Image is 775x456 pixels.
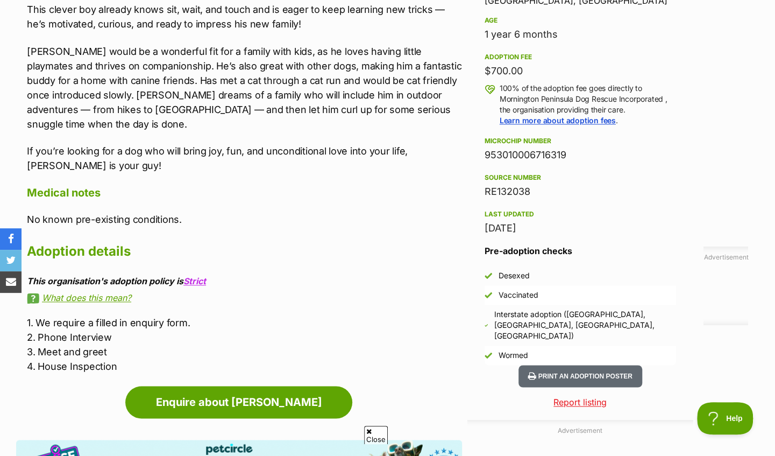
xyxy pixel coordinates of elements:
[485,173,676,182] div: Source number
[183,276,206,286] a: Strict
[27,293,462,303] a: What does this mean?
[485,210,676,219] div: Last updated
[500,116,616,125] a: Learn more about adoption fees
[27,44,462,131] p: [PERSON_NAME] would be a wonderful fit for a family with kids, as he loves having little playmate...
[27,276,462,286] div: This organisation's adoption policy is
[27,240,462,263] h2: Adoption details
[499,270,530,281] div: Desexed
[697,402,753,434] iframe: Help Scout Beacon - Open
[499,350,528,361] div: Wormed
[485,221,676,236] div: [DATE]
[27,2,462,31] p: This clever boy already knows sit, wait, and touch and is eager to keep learning new tricks — he’...
[485,291,492,299] img: Yes
[485,137,676,145] div: Microchip number
[485,148,676,163] div: 953010006716319
[27,186,462,200] h4: Medical notes
[485,272,492,279] img: Yes
[518,365,642,387] button: Print an adoption poster
[125,386,352,418] a: Enquire about [PERSON_NAME]
[467,396,693,409] a: Report listing
[499,290,538,300] div: Vaccinated
[485,244,676,257] h3: Pre-adoption checks
[500,83,676,126] p: 100% of the adoption fee goes directly to Mornington Peninsula Dog Rescue Incorporated , the orga...
[27,144,462,173] p: If you’re looking for a dog who will bring joy, fun, and unconditional love into your life, [PERS...
[485,53,676,61] div: Adoption fee
[485,352,492,359] img: Yes
[485,64,676,79] div: $700.00
[485,324,488,327] img: Yes
[485,27,676,42] div: 1 year 6 months
[494,309,676,341] div: Interstate adoption ([GEOGRAPHIC_DATA], [GEOGRAPHIC_DATA], [GEOGRAPHIC_DATA], [GEOGRAPHIC_DATA])
[364,426,388,445] span: Close
[27,212,462,227] p: No known pre-existing conditions.
[27,315,462,374] p: 1. We require a filled in enquiry form. 2. Phone Interview 3. Meet and greet 4. House Inspection
[485,184,676,199] div: RE132038
[485,16,676,25] div: Age
[703,247,748,325] div: Advertisement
